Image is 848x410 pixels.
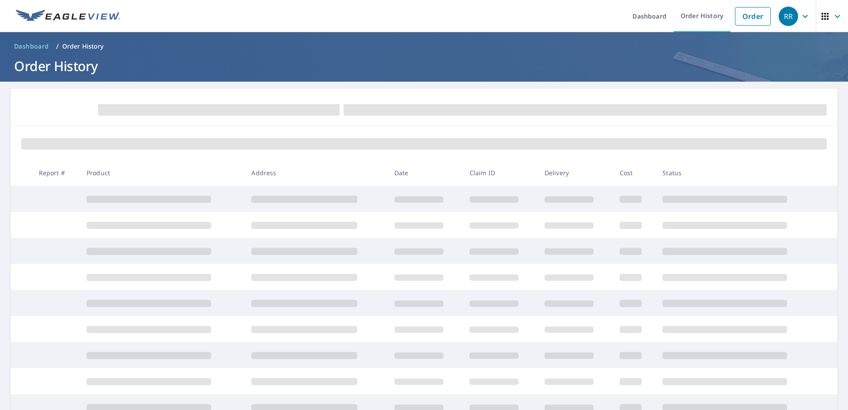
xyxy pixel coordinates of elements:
[11,39,837,53] nav: breadcrumb
[244,160,387,186] th: Address
[62,42,104,51] p: Order History
[56,41,59,52] li: /
[387,160,462,186] th: Date
[16,10,120,23] img: EV Logo
[779,7,798,26] div: RR
[735,7,771,26] a: Order
[11,39,53,53] a: Dashboard
[11,57,837,75] h1: Order History
[538,160,613,186] th: Delivery
[79,160,244,186] th: Product
[32,160,79,186] th: Report #
[655,160,821,186] th: Status
[462,160,538,186] th: Claim ID
[14,42,49,51] span: Dashboard
[613,160,656,186] th: Cost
